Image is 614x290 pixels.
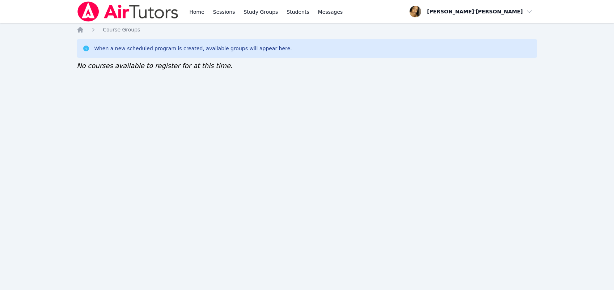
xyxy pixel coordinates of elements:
[77,62,233,69] span: No courses available to register for at this time.
[103,26,140,33] a: Course Groups
[103,27,140,33] span: Course Groups
[77,26,537,33] nav: Breadcrumb
[94,45,292,52] div: When a new scheduled program is created, available groups will appear here.
[318,8,343,16] span: Messages
[77,1,179,22] img: Air Tutors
